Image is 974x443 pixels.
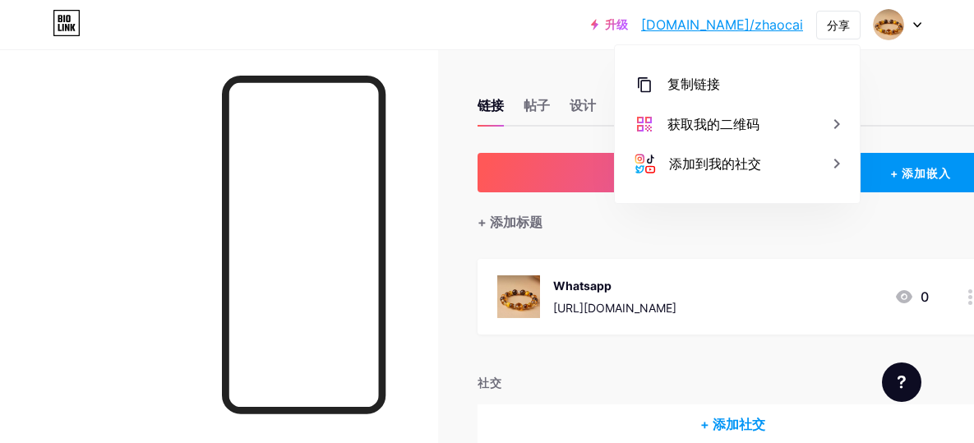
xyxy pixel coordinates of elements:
font: 复制链接 [667,76,720,92]
font: + 添加标题 [478,214,542,230]
font: 0 [921,288,929,305]
img: 领取 [497,275,540,318]
font: + 添加社交 [700,416,765,432]
font: 添加到我的社交 [669,155,761,172]
font: 设计 [570,97,596,113]
font: 链接 [478,97,504,113]
img: 招财 [873,9,904,40]
font: Whatsapp [553,279,612,293]
a: [DOMAIN_NAME]/zhaocai [641,15,803,35]
font: 分享 [827,18,850,32]
font: 帖子 [524,97,550,113]
font: 获取我的二维码 [667,116,759,132]
button: + 添加链接 [478,153,839,192]
font: + 添加嵌入 [890,166,951,180]
font: [DOMAIN_NAME]/zhaocai [641,16,803,33]
font: 社交 [478,376,502,390]
font: [URL][DOMAIN_NAME] [553,301,676,315]
font: 升级 [605,17,628,31]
